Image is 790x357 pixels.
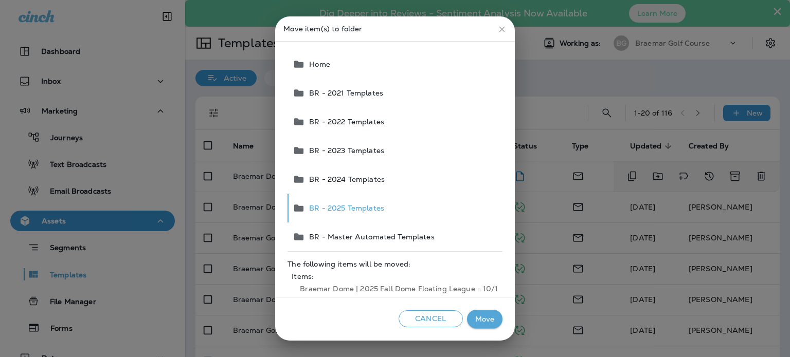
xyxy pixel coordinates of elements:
button: BR - 2021 Templates [289,79,502,107]
button: Move [467,310,502,329]
span: BR - 2021 Templates [305,89,383,97]
button: Home [289,50,502,79]
button: BR - 2023 Templates [289,136,502,165]
span: Braemar Dome | 2025 Fall Dome Floating League - 10/1 [292,280,498,297]
span: The following items will be moved: [288,260,502,268]
p: Move item(s) to folder [283,25,506,33]
button: Cancel [399,310,463,327]
span: BR - 2023 Templates [305,146,384,155]
button: close [493,21,511,38]
span: BR - Master Automated Templates [305,233,434,241]
span: BR - 2022 Templates [305,118,384,126]
button: BR - 2025 Templates [289,194,502,222]
span: Home [305,60,330,68]
span: Items: [292,272,498,280]
button: BR - 2022 Templates [289,107,502,136]
button: BR - Master Automated Templates [289,222,502,251]
span: BR - 2025 Templates [305,204,384,212]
